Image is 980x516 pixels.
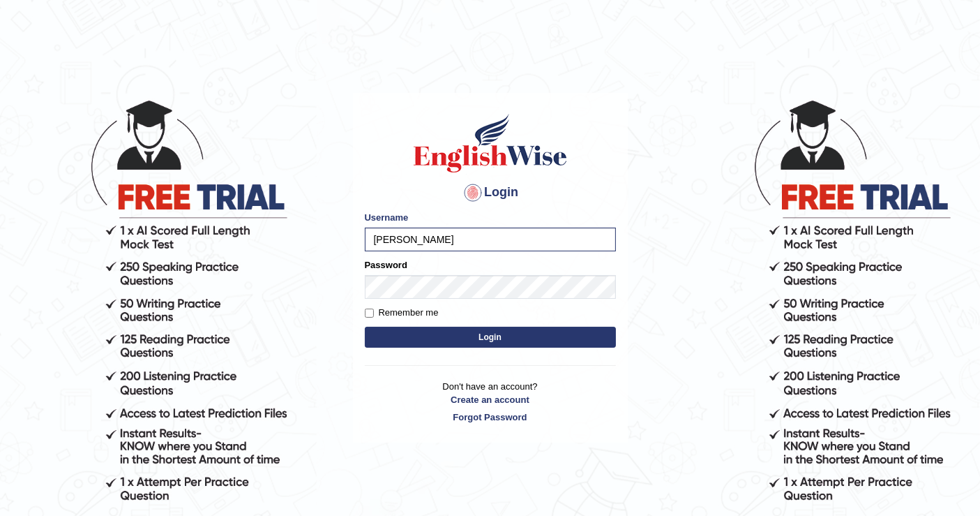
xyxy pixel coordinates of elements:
h4: Login [365,182,616,204]
a: Create an account [365,393,616,406]
input: Remember me [365,309,374,318]
label: Password [365,258,407,272]
a: Forgot Password [365,411,616,424]
label: Username [365,211,409,224]
button: Login [365,327,616,348]
label: Remember me [365,306,439,320]
p: Don't have an account? [365,380,616,423]
img: Logo of English Wise sign in for intelligent practice with AI [411,112,570,175]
